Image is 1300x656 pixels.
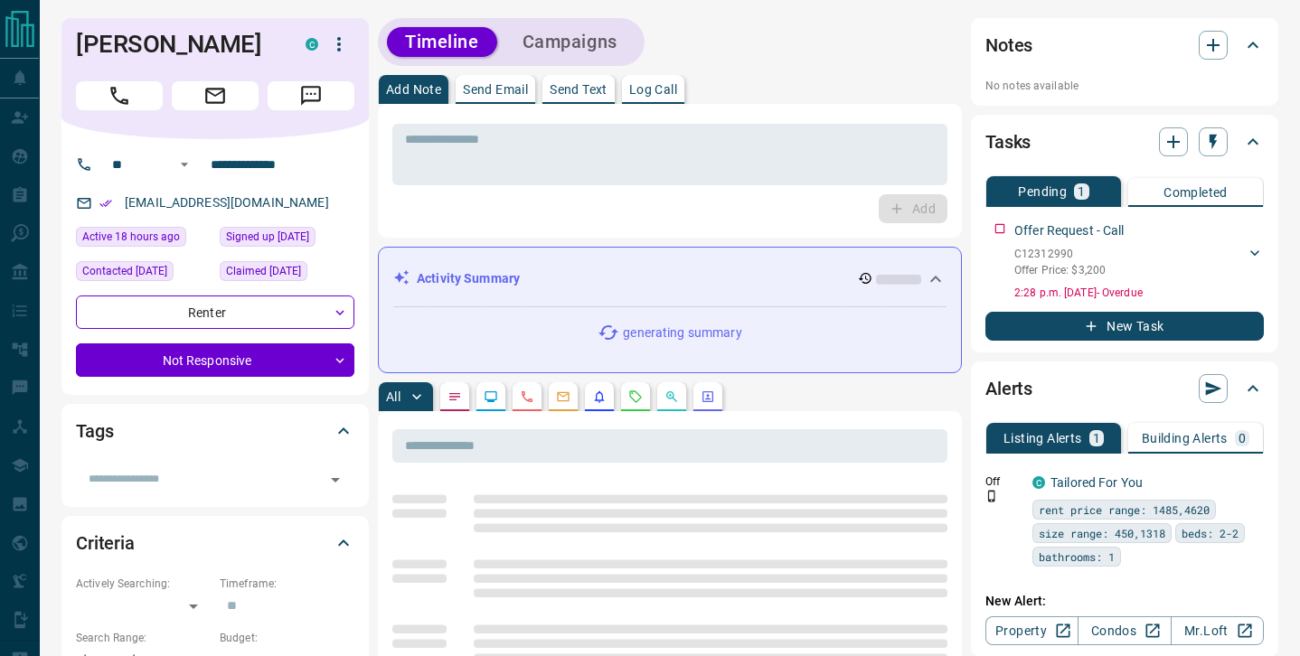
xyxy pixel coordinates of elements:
button: Open [174,154,195,175]
p: Timeframe: [220,576,354,592]
div: C12312990Offer Price: $3,200 [1014,242,1264,282]
p: Search Range: [76,630,211,646]
span: beds: 2-2 [1182,524,1239,542]
p: Pending [1018,185,1067,198]
p: 0 [1239,432,1246,445]
span: Contacted [DATE] [82,262,167,280]
div: condos.ca [306,38,318,51]
button: New Task [985,312,1264,341]
svg: Push Notification Only [985,490,998,502]
p: 1 [1078,185,1085,198]
h2: Tasks [985,127,1031,156]
p: 2:28 p.m. [DATE] - Overdue [1014,285,1264,301]
div: Mon Aug 11 2025 [76,261,211,286]
div: condos.ca [1032,476,1045,489]
p: All [386,390,400,403]
h2: Criteria [76,529,135,558]
p: generating summary [623,323,741,342]
p: Send Email [463,83,528,96]
button: Timeline [387,27,497,57]
span: Active 18 hours ago [82,228,180,246]
span: size range: 450,1318 [1039,524,1165,542]
p: Actively Searching: [76,576,211,592]
p: Completed [1163,186,1228,199]
div: Sun Jul 13 2025 [220,227,354,252]
a: Condos [1078,616,1171,645]
p: Add Note [386,83,441,96]
p: Offer Request - Call [1014,221,1125,240]
p: Listing Alerts [1003,432,1082,445]
h2: Alerts [985,374,1032,403]
span: Email [172,81,259,110]
p: Off [985,473,1022,490]
svg: Calls [520,389,534,404]
span: Message [268,81,354,110]
button: Campaigns [504,27,636,57]
p: C12312990 [1014,246,1106,262]
p: Log Call [629,83,677,96]
span: Call [76,81,163,110]
a: Tailored For You [1050,475,1143,490]
p: No notes available [985,78,1264,94]
a: Mr.Loft [1171,616,1264,645]
div: Alerts [985,367,1264,410]
div: Fri Aug 15 2025 [76,227,211,252]
svg: Requests [628,389,643,404]
div: Activity Summary [393,262,947,295]
svg: Notes [447,389,462,404]
p: New Alert: [985,592,1264,611]
span: Claimed [DATE] [226,262,301,280]
p: Building Alerts [1142,432,1228,445]
span: Signed up [DATE] [226,228,309,246]
div: Notes [985,23,1264,67]
svg: Opportunities [664,389,679,404]
span: bathrooms: 1 [1039,548,1115,566]
a: Property [985,616,1079,645]
div: Tasks [985,120,1264,164]
span: rent price range: 1485,4620 [1039,501,1210,519]
button: Open [323,467,348,492]
p: Budget: [220,630,354,646]
div: Renter [76,295,354,329]
svg: Lead Browsing Activity [484,389,498,404]
p: Activity Summary [417,269,520,288]
p: Send Text [550,83,608,96]
svg: Listing Alerts [592,389,607,404]
h1: [PERSON_NAME] [76,30,278,59]
div: Mon Jul 14 2025 [220,261,354,286]
h2: Tags [76,417,113,445]
p: Offer Price: $3,200 [1014,262,1106,278]
h2: Notes [985,31,1032,60]
svg: Emails [556,389,570,404]
p: 1 [1093,432,1100,445]
div: Not Responsive [76,343,354,377]
svg: Agent Actions [701,389,715,404]
a: [EMAIL_ADDRESS][DOMAIN_NAME] [125,195,329,210]
div: Tags [76,409,354,453]
svg: Email Verified [99,197,112,210]
div: Criteria [76,521,354,565]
